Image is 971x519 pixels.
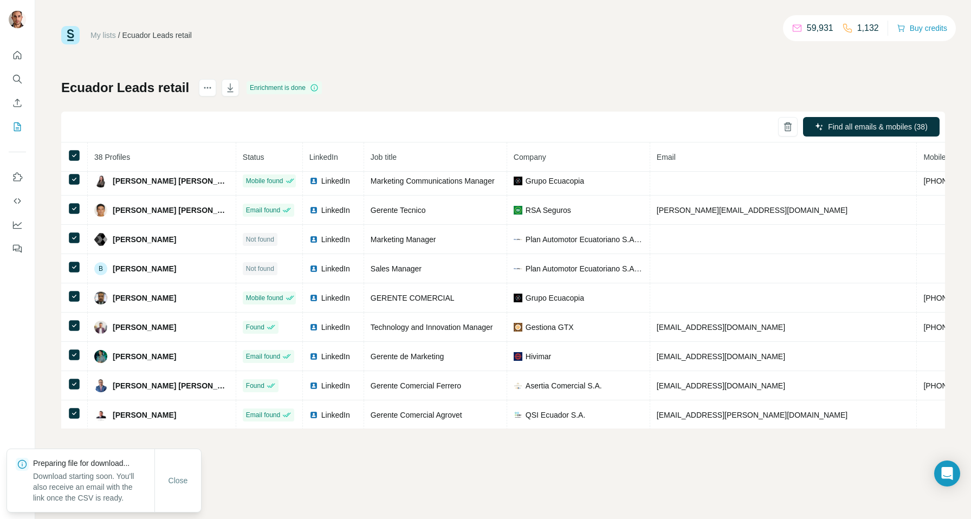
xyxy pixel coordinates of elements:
[9,167,26,187] button: Use Surfe on LinkedIn
[514,206,522,215] img: company-logo
[309,177,318,185] img: LinkedIn logo
[309,411,318,419] img: LinkedIn logo
[371,206,426,215] span: Gerente Tecnico
[657,323,785,332] span: [EMAIL_ADDRESS][DOMAIN_NAME]
[514,411,522,419] img: company-logo
[113,293,176,303] span: [PERSON_NAME]
[61,79,189,96] h1: Ecuador Leads retail
[657,206,847,215] span: [PERSON_NAME][EMAIL_ADDRESS][DOMAIN_NAME]
[803,117,940,137] button: Find all emails & mobiles (38)
[309,264,318,273] img: LinkedIn logo
[309,381,318,390] img: LinkedIn logo
[309,206,318,215] img: LinkedIn logo
[309,352,318,361] img: LinkedIn logo
[9,46,26,65] button: Quick start
[94,379,107,392] img: Avatar
[309,294,318,302] img: LinkedIn logo
[246,381,264,391] span: Found
[61,26,80,44] img: Surfe Logo
[247,81,322,94] div: Enrichment is done
[33,471,154,503] p: Download starting soon. You'll also receive an email with the link once the CSV is ready.
[371,177,495,185] span: Marketing Communications Manager
[514,177,522,185] img: company-logo
[923,153,946,161] span: Mobile
[246,235,274,244] span: Not found
[9,239,26,258] button: Feedback
[113,380,229,391] span: [PERSON_NAME] [PERSON_NAME]
[657,381,785,390] span: [EMAIL_ADDRESS][DOMAIN_NAME]
[113,351,176,362] span: [PERSON_NAME]
[371,411,462,419] span: Gerente Comercial Agrovet
[161,471,196,490] button: Close
[321,322,350,333] span: LinkedIn
[857,22,879,35] p: 1,132
[9,215,26,235] button: Dashboard
[94,153,130,161] span: 38 Profiles
[371,294,455,302] span: GERENTE COMERCIAL
[321,351,350,362] span: LinkedIn
[526,293,584,303] span: Grupo Ecuacopia
[526,380,602,391] span: Asertia Comercial S.A.
[514,381,522,390] img: company-logo
[90,31,116,40] a: My lists
[243,153,264,161] span: Status
[94,174,107,187] img: Avatar
[113,322,176,333] span: [PERSON_NAME]
[169,475,188,486] span: Close
[113,205,229,216] span: [PERSON_NAME] [PERSON_NAME]
[526,351,551,362] span: Hivimar
[526,322,574,333] span: Gestiona GTX
[94,350,107,363] img: Avatar
[514,294,522,302] img: company-logo
[321,410,350,420] span: LinkedIn
[371,264,422,273] span: Sales Manager
[9,11,26,28] img: Avatar
[371,381,461,390] span: Gerente Comercial Ferrero
[371,352,444,361] span: Gerente de Marketing
[122,30,192,41] div: Ecuador Leads retail
[309,153,338,161] span: LinkedIn
[113,410,176,420] span: [PERSON_NAME]
[321,205,350,216] span: LinkedIn
[9,69,26,89] button: Search
[526,205,571,216] span: RSA Seguros
[9,191,26,211] button: Use Surfe API
[321,293,350,303] span: LinkedIn
[526,410,586,420] span: QSI Ecuador S.A.
[94,291,107,304] img: Avatar
[514,235,522,244] img: company-logo
[94,321,107,334] img: Avatar
[897,21,947,36] button: Buy credits
[118,30,120,41] li: /
[526,263,643,274] span: Plan Automotor Ecuatoriano S.A. - [GEOGRAPHIC_DATA] [GEOGRAPHIC_DATA]
[94,204,107,217] img: Avatar
[514,264,522,273] img: company-logo
[33,458,154,469] p: Preparing file for download...
[526,176,584,186] span: Grupo Ecuacopia
[657,352,785,361] span: [EMAIL_ADDRESS][DOMAIN_NAME]
[657,153,676,161] span: Email
[321,263,350,274] span: LinkedIn
[807,22,833,35] p: 59,931
[199,79,216,96] button: actions
[526,234,643,245] span: Plan Automotor Ecuatoriano S.A. - [GEOGRAPHIC_DATA] [GEOGRAPHIC_DATA]
[514,352,522,361] img: company-logo
[94,408,107,421] img: Avatar
[246,264,274,274] span: Not found
[371,153,397,161] span: Job title
[828,121,928,132] span: Find all emails & mobiles (38)
[246,293,283,303] span: Mobile found
[246,410,280,420] span: Email found
[321,380,350,391] span: LinkedIn
[9,117,26,137] button: My lists
[94,262,107,275] div: B
[113,234,176,245] span: [PERSON_NAME]
[94,233,107,246] img: Avatar
[514,323,522,332] img: company-logo
[246,176,283,186] span: Mobile found
[113,263,176,274] span: [PERSON_NAME]
[309,235,318,244] img: LinkedIn logo
[9,93,26,113] button: Enrich CSV
[657,411,847,419] span: [EMAIL_ADDRESS][PERSON_NAME][DOMAIN_NAME]
[371,235,436,244] span: Marketing Manager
